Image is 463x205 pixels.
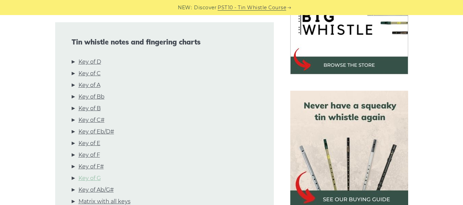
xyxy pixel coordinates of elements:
a: PST10 - Tin Whistle Course [218,4,286,12]
a: Key of A [78,81,100,90]
a: Key of G [78,174,101,183]
a: Key of C [78,69,101,78]
a: Key of Bb [78,92,105,101]
span: NEW: [178,4,192,12]
a: Key of B [78,104,101,113]
a: Key of F# [78,162,104,171]
span: Discover [194,4,217,12]
a: Key of C# [78,116,105,125]
a: Key of F [78,151,100,159]
a: Key of Eb/D# [78,127,114,136]
a: Key of Ab/G# [78,185,114,194]
a: Key of E [78,139,100,148]
span: Tin whistle notes and fingering charts [72,38,257,46]
a: Key of D [78,57,101,66]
